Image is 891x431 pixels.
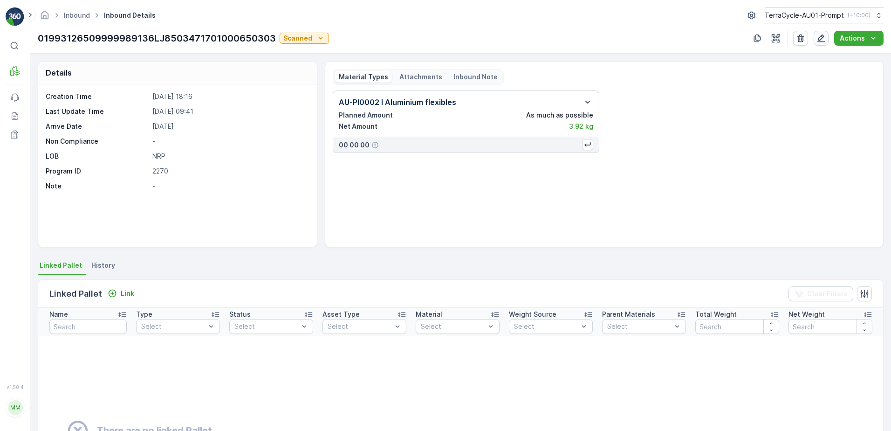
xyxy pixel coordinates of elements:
[104,288,138,299] button: Link
[339,122,377,131] p: Net Amount
[152,167,307,176] p: 2270
[8,230,52,238] span: Last Weight :
[46,167,149,176] p: Program ID
[8,168,49,176] span: Arrive Date :
[328,322,392,331] p: Select
[8,400,23,415] div: MM
[322,310,360,319] p: Asset Type
[46,137,149,146] p: Non Compliance
[602,310,655,319] p: Parent Materials
[52,215,66,222] span: 4 kg
[509,310,556,319] p: Weight Source
[31,153,194,161] span: 01993126509999989136LJ8503471901000650307
[421,322,485,331] p: Select
[695,319,779,334] input: Search
[38,31,276,45] p: 01993126509999989136LJ8503471701000650303
[49,310,68,319] p: Name
[229,310,251,319] p: Status
[152,181,307,191] p: -
[339,111,393,120] p: Planned Amount
[40,14,50,21] a: Homepage
[152,107,307,116] p: [DATE] 09:41
[40,261,82,270] span: Linked Pallet
[46,152,149,161] p: LOB
[788,286,853,301] button: Clear Filters
[152,122,307,131] p: [DATE]
[6,7,24,26] img: logo
[339,140,370,150] p: 00 00 00
[339,97,456,108] p: AU-PI0002 I Aluminium flexibles
[834,31,884,46] button: Actions
[8,215,52,222] span: Net Amount :
[788,319,872,334] input: Search
[152,137,307,146] p: -
[46,122,149,131] p: Arrive Date
[6,384,24,390] span: v 1.50.4
[91,261,115,270] span: History
[607,322,672,331] p: Select
[765,11,844,20] p: TerraCycle-AU01-Prompt
[53,184,67,192] span: 4 kg
[152,92,307,101] p: [DATE] 18:16
[136,310,152,319] p: Type
[8,184,53,192] span: First Weight :
[64,11,90,19] a: Inbound
[807,289,848,299] p: Clear Filters
[141,322,206,331] p: Select
[46,67,72,78] p: Details
[46,92,149,101] p: Creation Time
[695,310,737,319] p: Total Weight
[46,107,149,116] p: Last Update Time
[121,289,134,298] p: Link
[8,153,31,161] span: Name :
[6,392,24,424] button: MM
[57,199,163,207] span: AU-PI0002 I Aluminium flexibles
[848,12,870,19] p: ( +10:00 )
[49,319,127,334] input: Search
[280,33,329,44] button: Scanned
[347,8,542,19] p: 01993126509999989136LJ8503471901000650307
[514,322,578,331] p: Select
[234,322,299,331] p: Select
[399,72,442,82] p: Attachments
[526,111,593,120] p: As much as possible
[283,34,312,43] p: Scanned
[416,310,442,319] p: Material
[788,310,825,319] p: Net Weight
[49,168,71,176] span: [DATE]
[52,230,66,238] span: 0 kg
[339,72,388,82] p: Material Types
[569,122,593,131] p: 3.92 kg
[102,11,158,20] span: Inbound Details
[765,7,884,23] button: TerraCycle-AU01-Prompt(+10:00)
[453,72,498,82] p: Inbound Note
[8,199,57,207] span: Material Type :
[152,152,307,161] p: NRP
[46,181,149,191] p: Note
[49,287,102,300] p: Linked Pallet
[840,34,865,43] p: Actions
[371,141,379,149] div: Help Tooltip Icon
